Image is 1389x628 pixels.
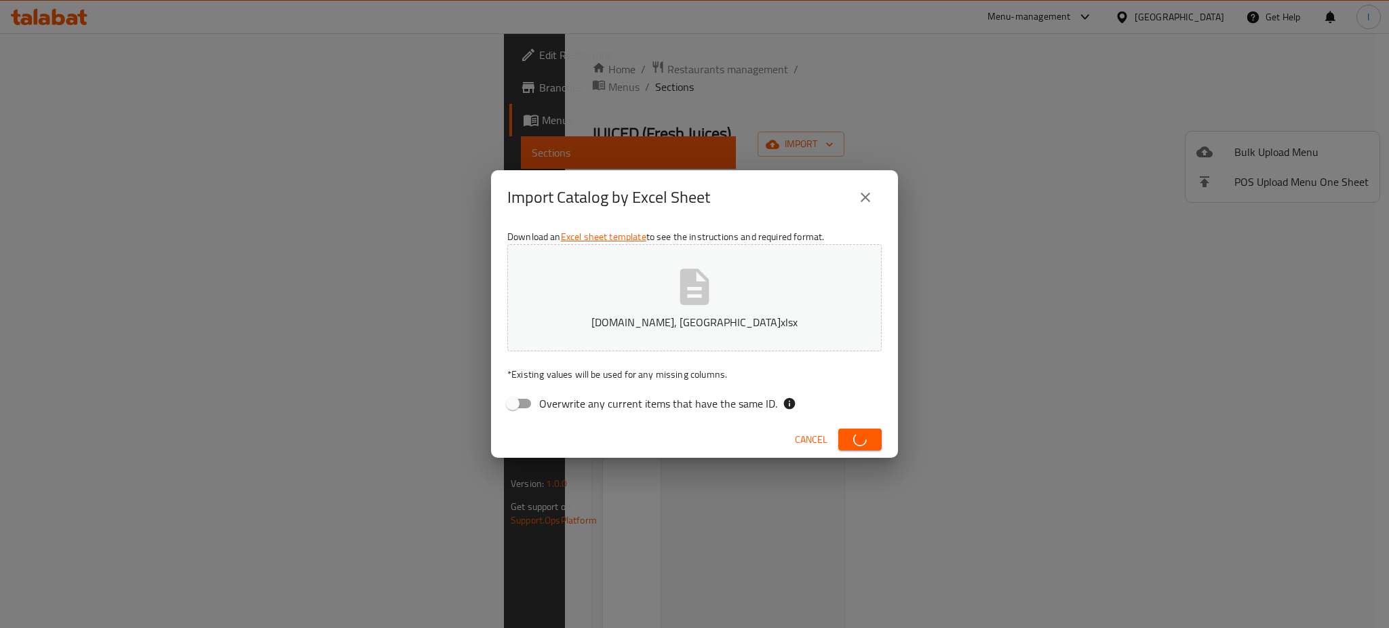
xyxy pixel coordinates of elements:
button: close [849,181,882,214]
h2: Import Catalog by Excel Sheet [507,187,710,208]
a: Excel sheet template [561,228,646,246]
div: Download an to see the instructions and required format. [491,224,898,421]
p: [DOMAIN_NAME], [GEOGRAPHIC_DATA]xlsx [528,314,861,330]
p: Existing values will be used for any missing columns. [507,368,882,381]
button: [DOMAIN_NAME], [GEOGRAPHIC_DATA]xlsx [507,244,882,351]
span: Cancel [795,431,827,448]
span: Overwrite any current items that have the same ID. [539,395,777,412]
button: Cancel [789,427,833,452]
